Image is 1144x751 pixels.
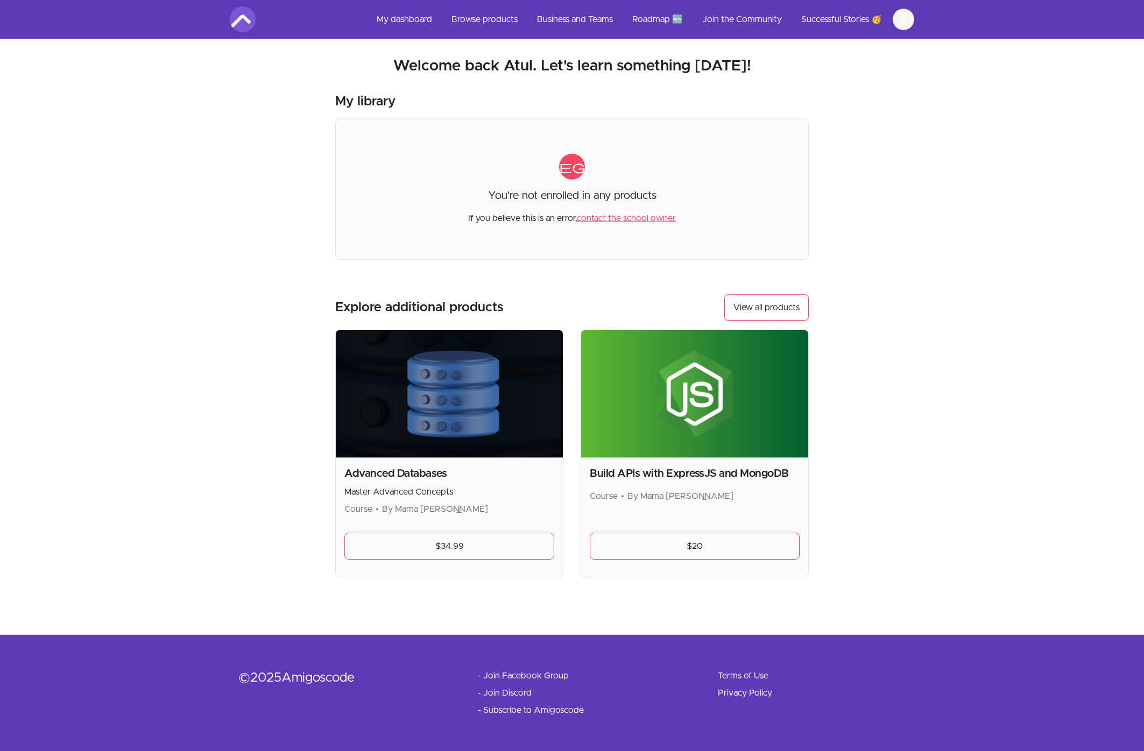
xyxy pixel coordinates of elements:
[344,533,554,560] a: $34.99
[528,6,622,32] a: Business and Teams
[621,492,624,500] span: •
[382,505,488,513] span: By Mama [PERSON_NAME]
[624,6,691,32] a: Roadmap 🆕
[344,466,554,481] h2: Advanced Databases
[488,188,656,203] p: You're not enrolled in any products
[590,533,800,560] a: $20
[478,686,532,699] a: - Join Discord
[577,214,676,223] a: contact the school owner
[718,686,772,699] a: Privacy Policy
[344,505,372,513] span: Course
[724,294,809,321] a: View all products
[230,56,914,76] h2: Welcome back Atul. Let's learn something [DATE]!
[368,6,441,32] a: My dashboard
[590,466,800,481] h2: Build APIs with ExpressJS and MongoDB
[793,6,891,32] a: Successful Stories 🥳
[368,6,914,32] nav: Main
[478,669,569,682] a: - Join Facebook Group
[443,6,526,32] a: Browse products
[893,9,914,30] button: A
[238,669,443,686] div: © 2025 Amigoscode
[478,704,584,717] a: - Subscribe to Amigoscode
[581,330,808,457] img: Product image for Build APIs with ExpressJS and MongoDB
[468,203,676,225] p: If you believe this is an error,
[336,330,563,457] img: Product image for Advanced Databases
[376,505,379,513] span: •
[230,6,256,32] img: Amigoscode logo
[559,154,585,180] span: category
[335,299,504,316] h3: Explore additional products
[718,669,768,682] a: Terms of Use
[335,93,396,110] h3: My library
[694,6,790,32] a: Join the Community
[627,492,733,500] span: By Mama [PERSON_NAME]
[344,485,554,498] p: Master Advanced Concepts
[590,492,618,500] span: Course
